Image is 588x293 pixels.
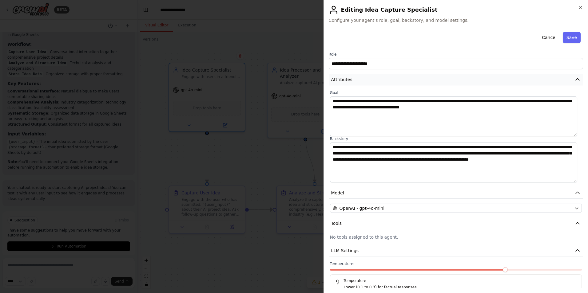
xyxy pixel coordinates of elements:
span: Configure your agent's role, goal, backstory, and model settings. [329,17,583,23]
button: OpenAI - gpt-4o-mini [330,204,582,213]
label: Backstory [330,136,582,141]
button: Cancel [538,32,560,43]
p: Lower (0.1 to 0.3) for factual responses. [344,284,577,291]
h5: Temperature [335,278,577,283]
label: Goal [330,90,582,95]
button: Save [563,32,581,43]
button: Tools [329,218,583,229]
span: Attributes [331,76,352,83]
button: Model [329,187,583,199]
label: Role [329,52,583,57]
span: Tools [331,220,342,226]
span: LLM Settings [331,248,359,254]
span: Model [331,190,344,196]
button: Attributes [329,74,583,85]
span: OpenAI - gpt-4o-mini [340,205,384,211]
h2: Editing Idea Capture Specialist [329,5,583,15]
button: LLM Settings [329,245,583,256]
span: Temperature: [330,261,355,266]
p: No tools assigned to this agent. [330,234,582,240]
